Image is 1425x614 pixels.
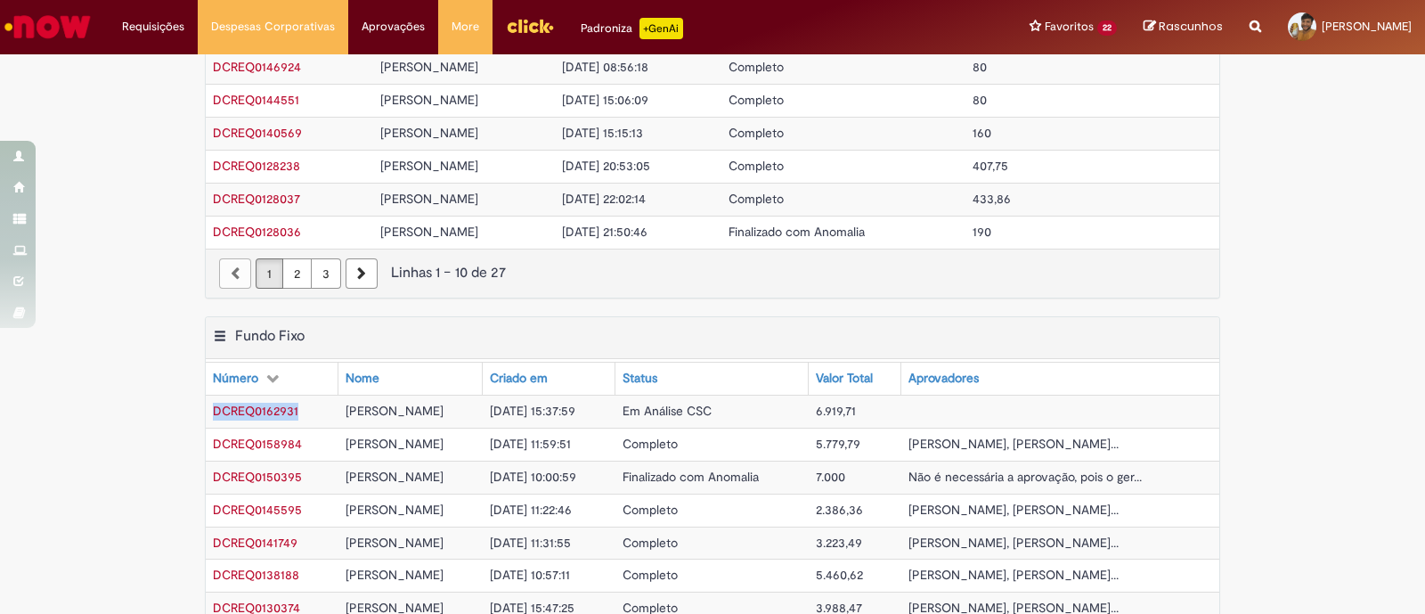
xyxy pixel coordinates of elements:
[213,191,300,207] a: Abrir Registro: DCREQ0128037
[346,258,378,289] a: Próxima página
[362,18,425,36] span: Aprovações
[213,469,302,485] span: DCREQ0150395
[908,436,1119,452] span: [PERSON_NAME], [PERSON_NAME]...
[213,403,298,419] a: Abrir Registro: DCREQ0162931
[973,92,987,108] span: 80
[213,469,302,485] a: Abrir Registro: DCREQ0150395
[213,535,297,551] span: DCREQ0141749
[380,158,478,174] span: [PERSON_NAME]
[729,191,784,207] span: Completo
[282,258,312,289] a: Página 2
[562,191,646,207] span: [DATE] 22:02:14
[213,158,300,174] a: Abrir Registro: DCREQ0128238
[816,370,873,388] div: Valor Total
[346,535,444,551] span: [PERSON_NAME]
[213,92,299,108] span: DCREQ0144551
[346,436,444,452] span: [PERSON_NAME]
[1322,19,1412,34] span: [PERSON_NAME]
[623,502,678,518] span: Completo
[213,327,227,350] button: Fundo Fixo Menu de contexto
[506,12,554,39] img: click_logo_yellow_360x200.png
[490,436,571,452] span: [DATE] 11:59:51
[346,403,444,419] span: [PERSON_NAME]
[729,158,784,174] span: Completo
[490,403,575,419] span: [DATE] 15:37:59
[908,502,1119,518] span: [PERSON_NAME], [PERSON_NAME]...
[490,535,571,551] span: [DATE] 11:31:55
[562,92,648,108] span: [DATE] 15:06:09
[213,125,302,141] span: DCREQ0140569
[213,370,258,388] div: Número
[490,502,572,518] span: [DATE] 11:22:46
[908,535,1119,551] span: [PERSON_NAME], [PERSON_NAME]...
[623,567,678,583] span: Completo
[346,502,444,518] span: [PERSON_NAME]
[729,224,865,240] span: Finalizado com Anomalia
[973,191,1011,207] span: 433,86
[346,469,444,485] span: [PERSON_NAME]
[213,125,302,141] a: Abrir Registro: DCREQ0140569
[346,370,379,388] div: Nome
[213,567,299,583] a: Abrir Registro: DCREQ0138188
[490,370,548,388] div: Criado em
[235,327,305,345] h2: Fundo Fixo
[562,224,647,240] span: [DATE] 21:50:46
[452,18,479,36] span: More
[1045,18,1094,36] span: Favoritos
[623,535,678,551] span: Completo
[973,158,1008,174] span: 407,75
[122,18,184,36] span: Requisições
[729,59,784,75] span: Completo
[562,158,650,174] span: [DATE] 20:53:05
[380,191,478,207] span: [PERSON_NAME]
[623,436,678,452] span: Completo
[1159,18,1223,35] span: Rascunhos
[213,59,301,75] span: DCREQ0146924
[346,567,444,583] span: [PERSON_NAME]
[973,224,991,240] span: 190
[213,502,302,518] a: Abrir Registro: DCREQ0145595
[623,403,712,419] span: Em Análise CSC
[1144,19,1223,36] a: Rascunhos
[380,224,478,240] span: [PERSON_NAME]
[490,469,576,485] span: [DATE] 10:00:59
[816,502,863,518] span: 2.386,36
[380,125,478,141] span: [PERSON_NAME]
[973,59,987,75] span: 80
[2,9,94,45] img: ServiceNow
[311,258,341,289] a: Página 3
[973,125,991,141] span: 160
[206,249,1219,298] nav: paginação
[816,535,862,551] span: 3.223,49
[816,436,860,452] span: 5.779,79
[581,18,683,39] div: Padroniza
[623,370,657,388] div: Status
[1097,20,1117,36] span: 22
[908,370,979,388] div: Aprovadores
[213,224,301,240] a: Abrir Registro: DCREQ0128036
[908,567,1119,583] span: [PERSON_NAME], [PERSON_NAME]...
[219,263,1206,283] div: Linhas 1 − 10 de 27
[213,567,299,583] span: DCREQ0138188
[256,258,283,289] a: Página 1
[729,92,784,108] span: Completo
[816,567,863,583] span: 5.460,62
[213,436,302,452] a: Abrir Registro: DCREQ0158984
[213,92,299,108] a: Abrir Registro: DCREQ0144551
[908,469,1142,485] span: Não é necessária a aprovação, pois o ger...
[213,59,301,75] a: Abrir Registro: DCREQ0146924
[562,59,648,75] span: [DATE] 08:56:18
[213,502,302,518] span: DCREQ0145595
[380,59,478,75] span: [PERSON_NAME]
[562,125,643,141] span: [DATE] 15:15:13
[490,567,570,583] span: [DATE] 10:57:11
[213,535,297,551] a: Abrir Registro: DCREQ0141749
[211,18,335,36] span: Despesas Corporativas
[213,158,300,174] span: DCREQ0128238
[380,92,478,108] span: [PERSON_NAME]
[639,18,683,39] p: +GenAi
[213,436,302,452] span: DCREQ0158984
[816,403,856,419] span: 6.919,71
[213,403,298,419] span: DCREQ0162931
[729,125,784,141] span: Completo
